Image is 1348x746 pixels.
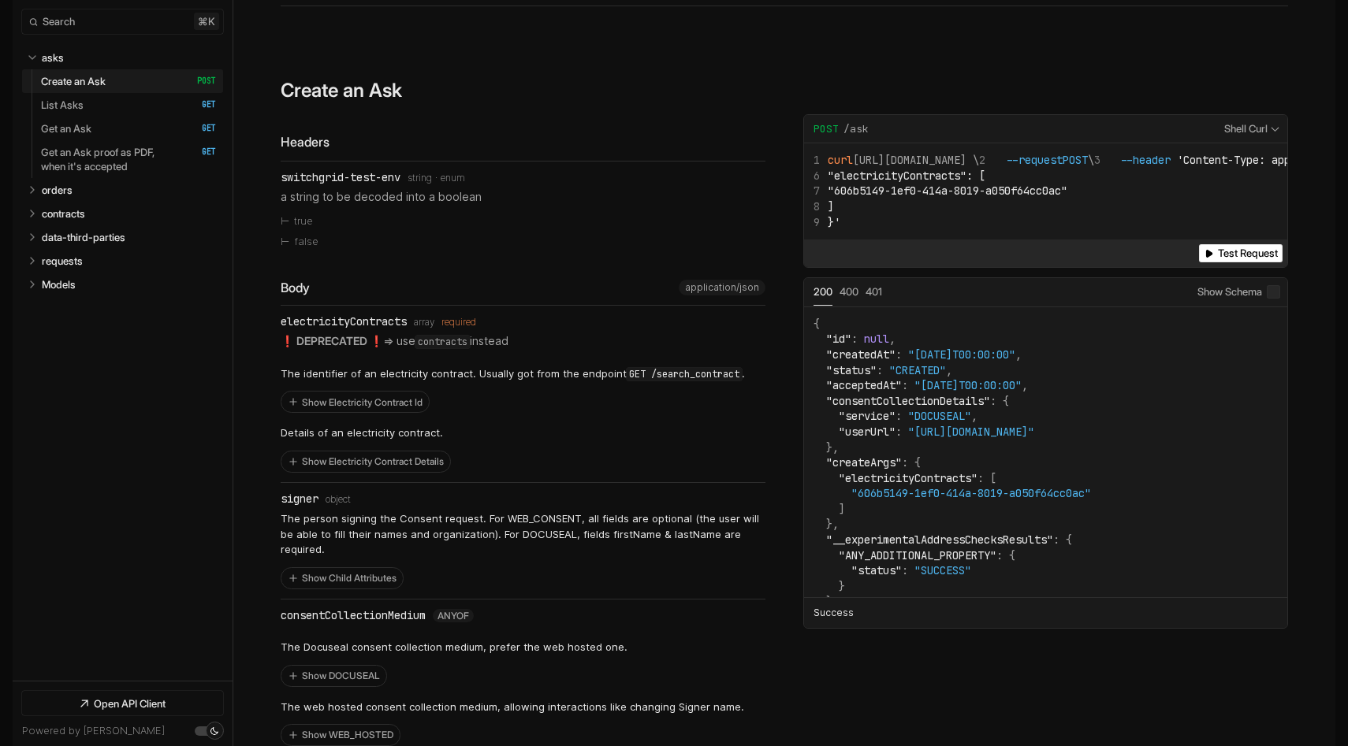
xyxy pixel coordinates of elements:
[281,332,765,349] p: => use instead
[210,726,219,736] div: Set light mode
[902,455,908,469] span: :
[281,568,403,588] button: Show Child Attributes
[281,392,429,412] button: Show Electricity Contract Id
[41,117,216,140] a: Get an Ask GET
[851,563,902,577] span: "status"
[1063,153,1088,167] span: POST
[281,188,765,205] p: a string to be decoded into a boolean
[281,133,765,151] div: Headers
[814,153,979,167] span: [URL][DOMAIN_NAME] \
[902,563,908,577] span: :
[814,285,832,298] span: 200
[42,50,64,65] p: asks
[840,285,858,298] span: 400
[685,282,759,293] span: application/json
[996,548,1003,562] span: :
[826,533,1053,547] span: "__experimentalAddressChecksResults"
[896,409,902,423] span: :
[828,199,834,213] span: ]
[185,99,216,110] span: GET
[42,230,125,244] p: data-third-parties
[832,440,839,455] span: ,
[1120,153,1171,167] span: --header
[13,39,233,681] nav: Table of contents for Api
[914,378,1022,392] span: "[DATE]T00:00:00"
[828,215,840,229] span: }'
[826,594,832,608] span: }
[1009,548,1015,562] span: {
[826,363,877,377] span: "status"
[185,147,216,158] span: GET
[281,725,400,745] button: Show WEB_HOSTED
[42,206,85,221] p: contracts
[864,332,889,346] span: null
[281,211,765,232] li: true
[1015,347,1022,362] span: ,
[281,315,407,328] div: electricityContracts
[41,121,91,135] p: Get an Ask
[627,368,742,380] code: GET /search_contract
[828,169,985,183] span: "electricityContracts": [
[441,317,476,328] div: required
[839,579,845,593] span: }
[828,153,853,167] span: curl
[828,184,1067,198] span: "606b5149-1ef0-414a-8019-a050f64cc0ac"
[851,486,1091,500] span: "606b5149-1ef0-414a-8019-a050f64cc0ac"
[914,563,971,577] span: "SUCCESS"
[1218,247,1278,259] span: Test Request
[979,153,1094,167] span: \
[415,336,470,348] code: contracts
[826,517,832,531] span: }
[839,471,977,485] span: "electricityContracts"
[803,277,1288,629] div: Example Responses
[889,363,946,377] span: "CREATED"
[281,366,745,382] p: The identifier of an electricity contract. Usually got from the endpoint .
[42,254,83,268] p: requests
[908,409,971,423] span: "DOCUSEAL"
[832,594,839,608] span: ,
[22,691,223,715] a: Open API Client
[42,249,217,273] a: requests
[408,173,432,184] span: string
[977,471,984,485] span: :
[946,363,952,377] span: ,
[281,280,765,306] div: Body
[832,517,839,531] span: ,
[326,494,351,505] span: object
[41,69,216,93] a: Create an Ask POST
[814,606,854,620] p: Success
[281,609,426,622] div: consentCollectionMedium
[971,409,977,423] span: ,
[896,347,902,362] span: :
[281,79,402,102] h3: Create an Ask
[826,394,990,408] span: "consentCollectionDetails"
[41,140,216,178] a: Get an Ask proof as PDF, when it's accepted GET
[826,347,896,362] span: "createdAt"
[281,666,386,686] button: Show DOCUSEAL
[826,332,851,346] span: "id"
[281,700,744,715] p: The web hosted consent collection medium, allowing interactions like changing Signer name.
[185,76,216,87] span: POST
[839,548,996,562] span: "ANY_ADDITIONAL_PROPERTY"
[851,332,858,346] span: :
[281,232,765,252] li: false
[41,74,106,88] p: Create an Ask
[814,122,839,136] span: POST
[414,317,434,328] span: array
[843,122,869,136] span: /ask
[839,502,845,516] span: ]
[1066,533,1072,547] span: {
[1199,244,1283,262] button: Test Request
[281,334,383,347] strong: ❗️ DEPRECATED ❗️
[902,378,908,392] span: :
[814,317,820,331] span: {
[877,363,883,377] span: :
[281,492,318,505] div: signer
[908,347,1015,362] span: "[DATE]T00:00:00"
[281,425,451,441] p: Details of an electricity contract.
[42,178,217,202] a: orders
[281,171,400,184] div: switchgrid-test-env
[826,378,902,392] span: "acceptedAt"
[990,394,996,408] span: :
[896,425,902,439] span: :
